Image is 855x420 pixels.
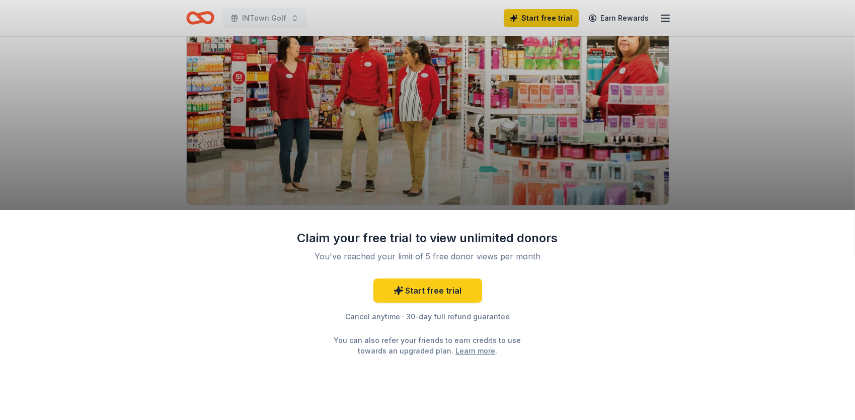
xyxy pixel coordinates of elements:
div: You've reached your limit of 5 free donor views per month [309,250,547,262]
a: Start free trial [373,278,482,303]
a: Learn more [455,345,495,356]
div: Claim your free trial to view unlimited donors [297,230,559,246]
div: Cancel anytime · 30-day full refund guarantee [297,311,559,323]
div: You can also refer your friends to earn credits to use towards an upgraded plan. . [325,335,530,356]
